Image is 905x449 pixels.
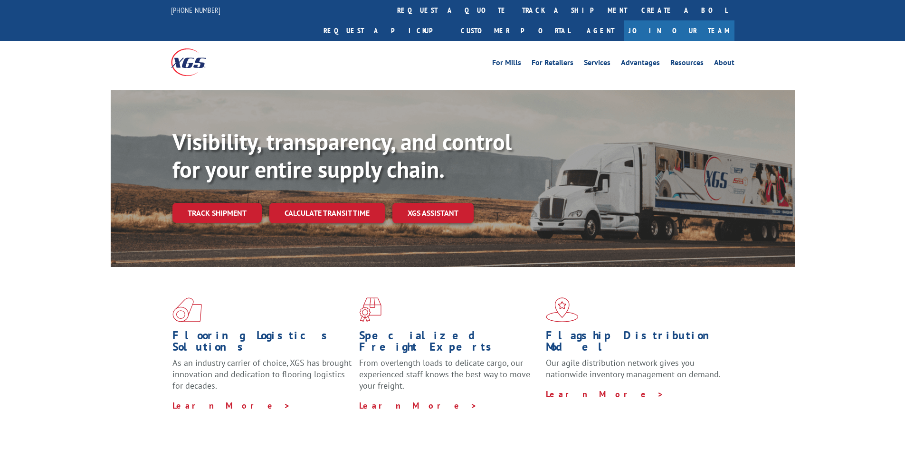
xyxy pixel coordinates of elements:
a: Learn More > [546,389,664,400]
a: Request a pickup [316,20,454,41]
a: Learn More > [359,400,477,411]
a: Track shipment [172,203,262,223]
a: Agent [577,20,624,41]
a: Join Our Team [624,20,734,41]
p: From overlength loads to delicate cargo, our experienced staff knows the best way to move your fr... [359,357,539,400]
a: Services [584,59,610,69]
a: Resources [670,59,704,69]
a: Customer Portal [454,20,577,41]
b: Visibility, transparency, and control for your entire supply chain. [172,127,512,184]
a: For Retailers [532,59,573,69]
h1: Specialized Freight Experts [359,330,539,357]
img: xgs-icon-focused-on-flooring-red [359,297,381,322]
a: XGS ASSISTANT [392,203,474,223]
a: For Mills [492,59,521,69]
img: xgs-icon-total-supply-chain-intelligence-red [172,297,202,322]
h1: Flooring Logistics Solutions [172,330,352,357]
a: About [714,59,734,69]
a: Learn More > [172,400,291,411]
a: Advantages [621,59,660,69]
h1: Flagship Distribution Model [546,330,725,357]
span: As an industry carrier of choice, XGS has brought innovation and dedication to flooring logistics... [172,357,352,391]
a: [PHONE_NUMBER] [171,5,220,15]
img: xgs-icon-flagship-distribution-model-red [546,297,579,322]
span: Our agile distribution network gives you nationwide inventory management on demand. [546,357,721,380]
a: Calculate transit time [269,203,385,223]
